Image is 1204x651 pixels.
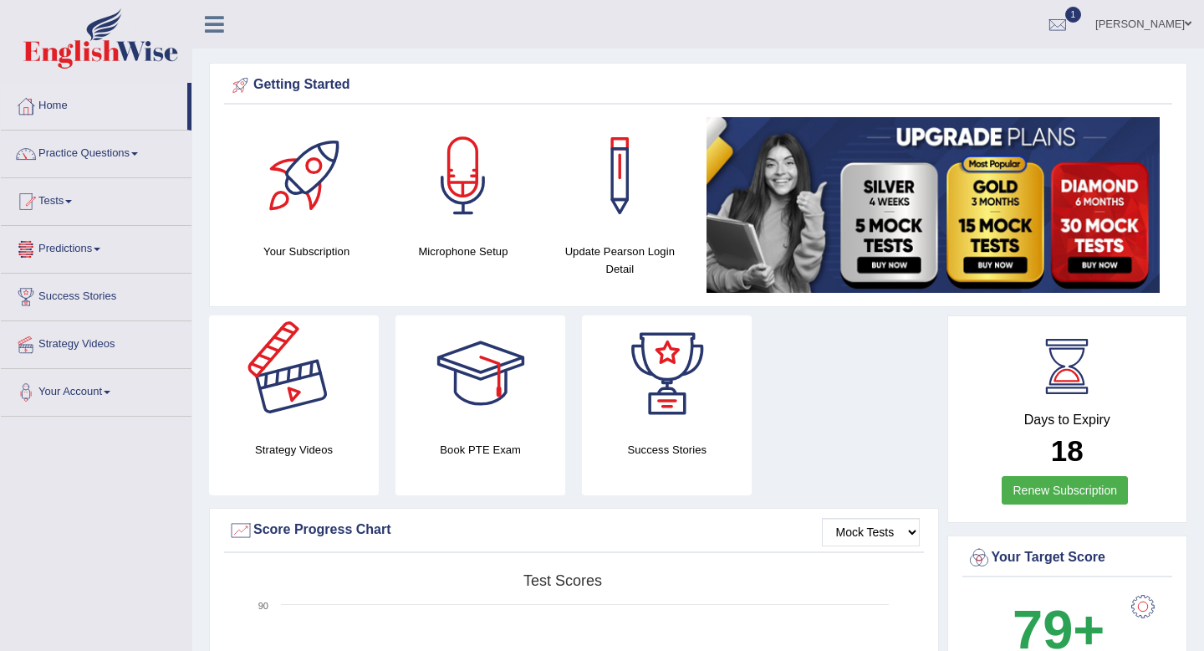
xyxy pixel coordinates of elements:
a: Your Account [1,369,191,411]
a: Predictions [1,226,191,268]
a: Success Stories [1,274,191,315]
b: 18 [1051,434,1084,467]
tspan: Test scores [523,572,602,589]
text: 90 [258,601,268,611]
span: 1 [1065,7,1082,23]
div: Getting Started [228,73,1168,98]
a: Renew Subscription [1002,476,1128,505]
h4: Update Pearson Login Detail [550,243,690,278]
div: Your Target Score [967,546,1169,571]
h4: Book PTE Exam [395,441,565,459]
a: Strategy Videos [1,321,191,363]
h4: Success Stories [582,441,752,459]
h4: Your Subscription [237,243,376,260]
a: Tests [1,178,191,220]
a: Home [1,83,187,125]
h4: Microphone Setup [393,243,533,260]
img: small5.jpg [707,117,1160,293]
a: Practice Questions [1,131,191,172]
h4: Strategy Videos [209,441,379,459]
div: Score Progress Chart [228,518,920,543]
h4: Days to Expiry [967,413,1169,428]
